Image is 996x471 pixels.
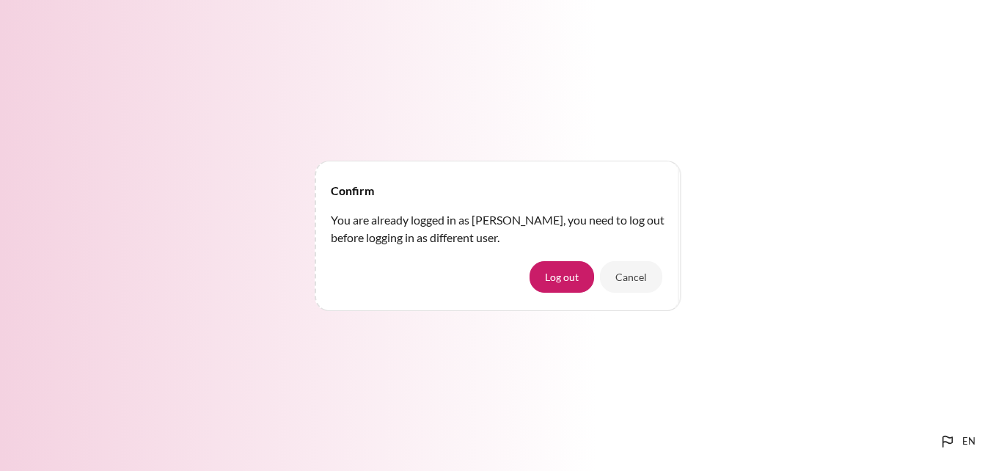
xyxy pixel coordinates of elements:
h4: Confirm [331,182,374,200]
button: Log out [530,261,594,292]
p: You are already logged in as [PERSON_NAME], you need to log out before logging in as different user. [331,211,665,247]
button: Languages [933,427,981,456]
span: en [962,434,975,449]
button: Cancel [600,261,662,292]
